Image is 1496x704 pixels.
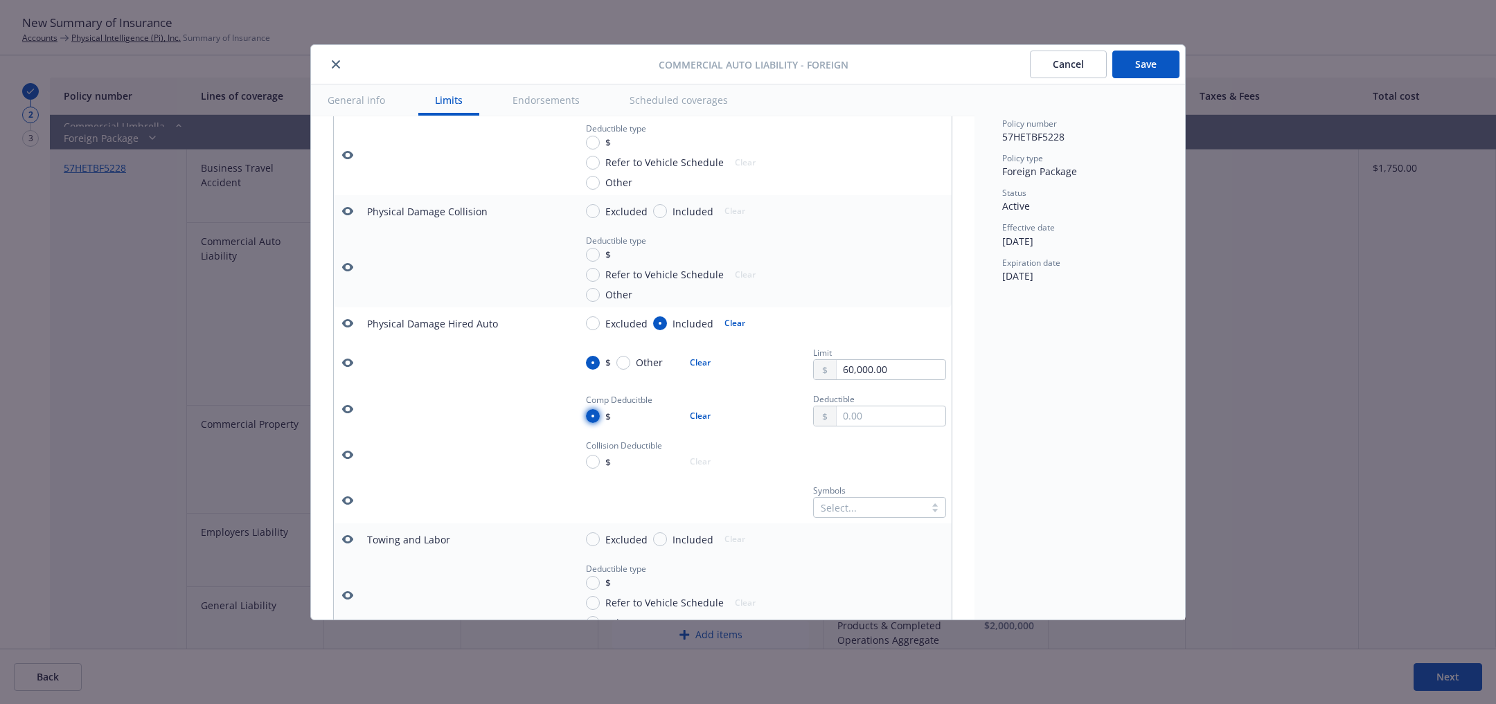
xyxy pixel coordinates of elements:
[586,176,600,190] input: Other
[367,316,498,331] div: Physical Damage Hired Auto
[673,316,713,331] span: Included
[586,136,600,150] input: $
[605,532,648,547] span: Excluded
[682,353,719,372] button: Clear
[616,356,630,370] input: Other
[1002,165,1077,178] span: Foreign Package
[328,56,344,73] button: close
[586,204,600,218] input: Excluded
[586,440,662,451] span: Collision Deductible
[605,355,611,370] span: $
[1002,187,1026,199] span: Status
[605,135,611,150] span: $
[673,204,713,219] span: Included
[586,409,600,423] input: $
[586,235,646,246] span: Deductible type
[1112,51,1179,78] button: Save
[1030,51,1107,78] button: Cancel
[586,596,600,610] input: Refer to Vehicle Schedule
[659,57,848,72] span: Commercial Auto Liability - Foreign
[586,576,600,590] input: $
[605,575,611,590] span: $
[605,247,611,262] span: $
[605,155,724,170] span: Refer to Vehicle Schedule
[605,409,611,424] span: $
[367,532,450,547] div: Towing and Labor
[418,84,479,116] button: Limits
[605,267,724,282] span: Refer to Vehicle Schedule
[813,347,832,359] span: Limit
[496,84,596,116] button: Endorsements
[1002,235,1033,248] span: [DATE]
[636,355,663,370] span: Other
[605,287,632,302] span: Other
[605,204,648,219] span: Excluded
[586,288,600,302] input: Other
[586,268,600,282] input: Refer to Vehicle Schedule
[605,615,632,630] span: Other
[586,563,646,575] span: Deductible type
[673,532,713,547] span: Included
[605,455,611,469] span: $
[1002,130,1065,143] span: 57HETBF5228
[586,455,600,469] input: $
[586,316,600,330] input: Excluded
[813,485,846,496] span: Symbols
[653,204,667,218] input: Included
[653,532,667,546] input: Included
[586,123,646,134] span: Deductible type
[586,616,600,630] input: Other
[586,248,600,262] input: $
[586,532,600,546] input: Excluded
[682,406,719,426] button: Clear
[586,156,600,170] input: Refer to Vehicle Schedule
[1002,152,1043,164] span: Policy type
[1002,257,1060,269] span: Expiration date
[367,204,488,219] div: Physical Damage Collision
[311,84,402,116] button: General info
[716,314,754,333] button: Clear
[1002,199,1030,213] span: Active
[605,175,632,190] span: Other
[653,316,667,330] input: Included
[1002,222,1055,233] span: Effective date
[837,406,945,426] input: 0.00
[813,393,855,405] span: Deductible
[586,394,652,406] span: Comp Deducitble
[605,595,724,610] span: Refer to Vehicle Schedule
[1002,269,1033,282] span: [DATE]
[613,84,745,116] button: Scheduled coverages
[605,316,648,331] span: Excluded
[586,356,600,370] input: $
[1002,118,1057,129] span: Policy number
[837,360,945,379] input: 0.00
